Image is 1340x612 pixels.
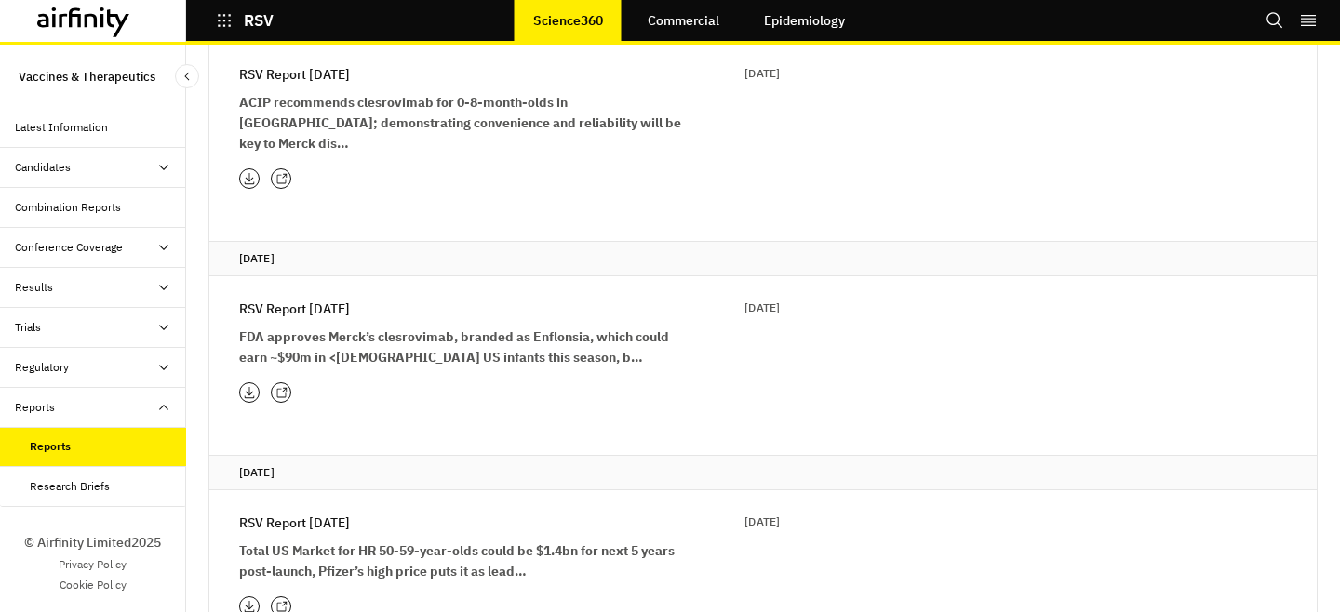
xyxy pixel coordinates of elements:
[239,542,675,579] strong: Total US Market for HR 50-59-year-olds could be $1.4bn for next 5 years post-launch, Pfizer’s hig...
[15,199,121,216] div: Combination Reports
[239,328,669,366] strong: FDA approves Merck’s clesrovimab, branded as Enflonsia, which could earn ~$90m in <[DEMOGRAPHIC_D...
[1266,5,1284,36] button: Search
[60,577,127,593] a: Cookie Policy
[533,13,603,28] p: Science360
[239,299,350,319] p: RSV Report [DATE]
[175,64,199,88] button: Close Sidebar
[30,438,71,455] div: Reports
[15,119,108,136] div: Latest Information
[15,279,53,296] div: Results
[744,512,780,531] p: [DATE]
[30,478,110,495] div: Research Briefs
[244,12,274,29] p: RSV
[239,463,1287,482] p: [DATE]
[239,512,350,533] p: RSV Report [DATE]
[239,64,350,85] p: RSV Report [DATE]
[15,359,69,376] div: Regulatory
[744,64,780,83] p: [DATE]
[15,159,71,176] div: Candidates
[15,399,55,416] div: Reports
[239,94,681,152] strong: ACIP recommends clesrovimab for 0-8-month-olds in [GEOGRAPHIC_DATA]; demonstrating convenience an...
[15,239,123,256] div: Conference Coverage
[744,299,780,317] p: [DATE]
[59,556,127,573] a: Privacy Policy
[19,60,155,93] p: Vaccines & Therapeutics
[216,5,274,36] button: RSV
[24,533,161,552] p: © Airfinity Limited 2025
[15,319,41,336] div: Trials
[239,249,1287,268] p: [DATE]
